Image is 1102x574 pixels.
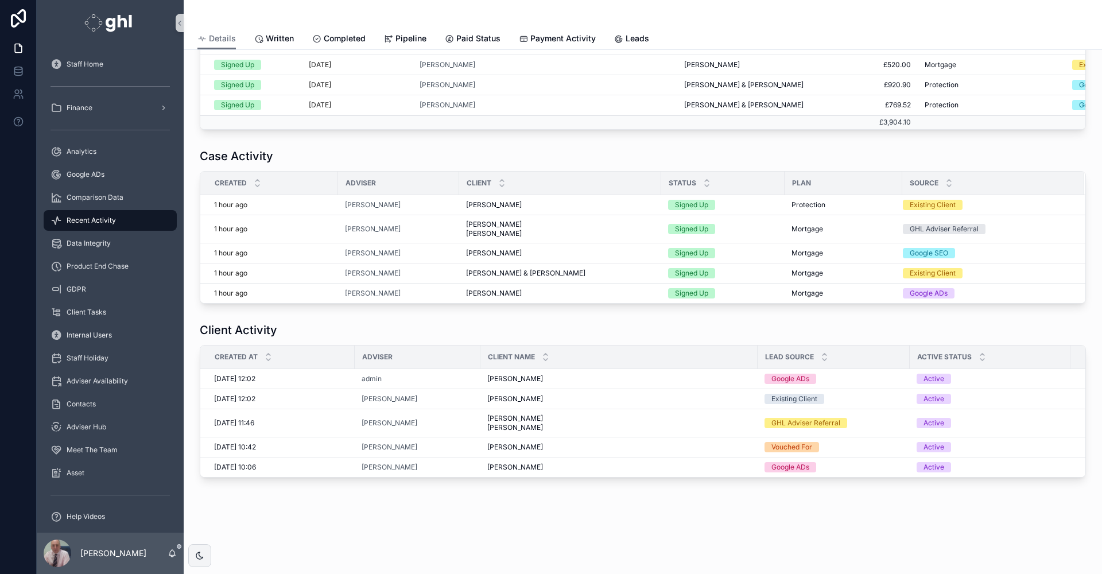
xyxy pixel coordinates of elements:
[44,141,177,162] a: Analytics
[668,288,778,298] a: Signed Up
[345,269,401,278] a: [PERSON_NAME]
[684,80,804,90] a: [PERSON_NAME] & [PERSON_NAME]
[817,60,911,69] span: £520.00
[817,100,911,110] span: £769.52
[309,60,406,69] a: [DATE]
[791,269,823,278] span: Mortgage
[903,248,1070,258] a: Google SEO
[917,374,1064,384] a: Active
[684,60,740,69] span: [PERSON_NAME]
[254,28,294,51] a: Written
[910,248,948,258] div: Google SEO
[879,118,911,126] span: £3,904.10
[44,325,177,346] a: Internal Users
[44,463,177,483] a: Asset
[214,463,348,472] a: [DATE] 10:06
[684,100,804,110] span: [PERSON_NAME] & [PERSON_NAME]
[309,100,406,110] a: [DATE]
[345,289,452,298] a: [PERSON_NAME]
[903,288,1070,298] a: Google ADs
[917,418,1064,428] a: Active
[466,289,522,298] span: [PERSON_NAME]
[44,256,177,277] a: Product End Chase
[771,394,817,404] div: Existing Client
[910,224,979,234] div: GHL Adviser Referral
[44,417,177,437] a: Adviser Hub
[214,224,247,234] p: 1 hour ago
[309,100,331,110] p: [DATE]
[395,33,426,44] span: Pipeline
[200,148,273,164] h1: Case Activity
[791,249,823,258] span: Mortgage
[67,422,106,432] span: Adviser Hub
[487,463,543,472] span: [PERSON_NAME]
[925,100,959,110] span: Protection
[668,224,778,234] a: Signed Up
[345,224,401,234] a: [PERSON_NAME]
[345,249,452,258] a: [PERSON_NAME]
[67,331,112,340] span: Internal Users
[84,14,135,32] img: App logo
[214,394,348,404] a: [DATE] 12:02
[44,187,177,208] a: Comparison Data
[324,33,366,44] span: Completed
[362,463,417,472] span: [PERSON_NAME]
[44,440,177,460] a: Meet The Team
[923,418,944,428] div: Active
[362,443,417,452] a: [PERSON_NAME]
[362,418,417,428] a: [PERSON_NAME]
[466,269,654,278] a: [PERSON_NAME] & [PERSON_NAME]
[675,224,708,234] div: Signed Up
[420,80,670,90] a: [PERSON_NAME]
[466,269,585,278] span: [PERSON_NAME] & [PERSON_NAME]
[221,100,254,110] div: Signed Up
[487,463,751,472] a: [PERSON_NAME]
[67,170,104,179] span: Google ADs
[923,462,944,472] div: Active
[215,352,258,362] span: Created at
[362,394,417,404] a: [PERSON_NAME]
[362,394,474,404] a: [PERSON_NAME]
[420,80,475,90] span: [PERSON_NAME]
[214,269,331,278] a: 1 hour ago
[214,374,348,383] a: [DATE] 12:02
[917,462,1064,472] a: Active
[817,80,911,90] a: £920.90
[200,322,277,338] h1: Client Activity
[67,239,111,248] span: Data Integrity
[214,200,331,210] a: 1 hour ago
[362,418,474,428] a: [PERSON_NAME]
[214,200,247,210] p: 1 hour ago
[925,100,1065,110] a: Protection
[67,400,96,409] span: Contacts
[910,288,948,298] div: Google ADs
[765,352,814,362] span: Lead Source
[44,302,177,323] a: Client Tasks
[420,100,670,110] a: [PERSON_NAME]
[67,103,92,113] span: Finance
[67,354,108,363] span: Staff Holiday
[675,248,708,258] div: Signed Up
[765,418,903,428] a: GHL Adviser Referral
[44,164,177,185] a: Google ADs
[67,60,103,69] span: Staff Home
[487,443,751,452] a: [PERSON_NAME]
[791,269,895,278] a: Mortgage
[214,418,254,428] span: [DATE] 11:46
[487,394,751,404] a: [PERSON_NAME]
[345,224,452,234] a: [PERSON_NAME]
[420,100,475,110] a: [PERSON_NAME]
[917,442,1064,452] a: Active
[67,308,106,317] span: Client Tasks
[345,200,452,210] a: [PERSON_NAME]
[214,100,295,110] a: Signed Up
[466,200,654,210] a: [PERSON_NAME]
[44,54,177,75] a: Staff Home
[467,179,491,188] span: Client
[668,268,778,278] a: Signed Up
[925,60,956,69] span: Mortgage
[345,200,401,210] a: [PERSON_NAME]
